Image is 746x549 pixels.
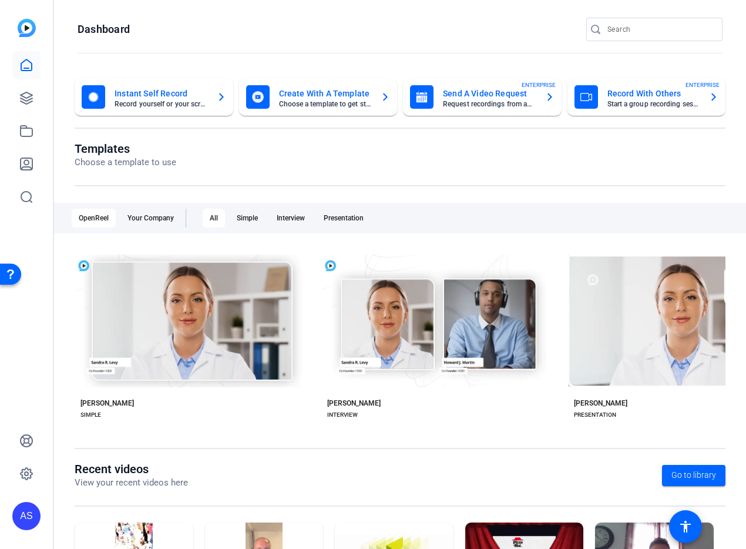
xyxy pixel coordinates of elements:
[685,81,720,89] span: ENTERPRISE
[75,156,176,169] p: Choose a template to use
[279,101,372,108] mat-card-subtitle: Choose a template to get started
[72,209,116,227] div: OpenReel
[678,520,693,534] mat-icon: accessibility
[443,86,536,101] mat-card-title: Send A Video Request
[80,399,134,408] div: [PERSON_NAME]
[671,469,716,481] span: Go to library
[270,209,312,227] div: Interview
[12,502,41,530] div: AS
[327,410,358,420] div: INTERVIEW
[574,399,627,408] div: [PERSON_NAME]
[120,209,181,227] div: Your Company
[522,81,556,89] span: ENTERPRISE
[78,22,130,36] h1: Dashboard
[80,410,101,420] div: SIMPLE
[75,142,176,156] h1: Templates
[567,78,726,116] button: Record With OthersStart a group recording sessionENTERPRISE
[662,465,725,486] a: Go to library
[443,101,536,108] mat-card-subtitle: Request recordings from anyone, anywhere
[239,78,398,116] button: Create With A TemplateChoose a template to get started
[403,78,562,116] button: Send A Video RequestRequest recordings from anyone, anywhereENTERPRISE
[279,86,372,101] mat-card-title: Create With A Template
[115,86,207,101] mat-card-title: Instant Self Record
[115,101,207,108] mat-card-subtitle: Record yourself or your screen
[203,209,225,227] div: All
[574,410,616,420] div: PRESENTATION
[607,22,713,36] input: Search
[327,399,381,408] div: [PERSON_NAME]
[75,462,188,476] h1: Recent videos
[75,78,233,116] button: Instant Self RecordRecord yourself or your screen
[230,209,265,227] div: Simple
[317,209,371,227] div: Presentation
[75,476,188,490] p: View your recent videos here
[607,101,700,108] mat-card-subtitle: Start a group recording session
[18,19,36,37] img: blue-gradient.svg
[607,86,700,101] mat-card-title: Record With Others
